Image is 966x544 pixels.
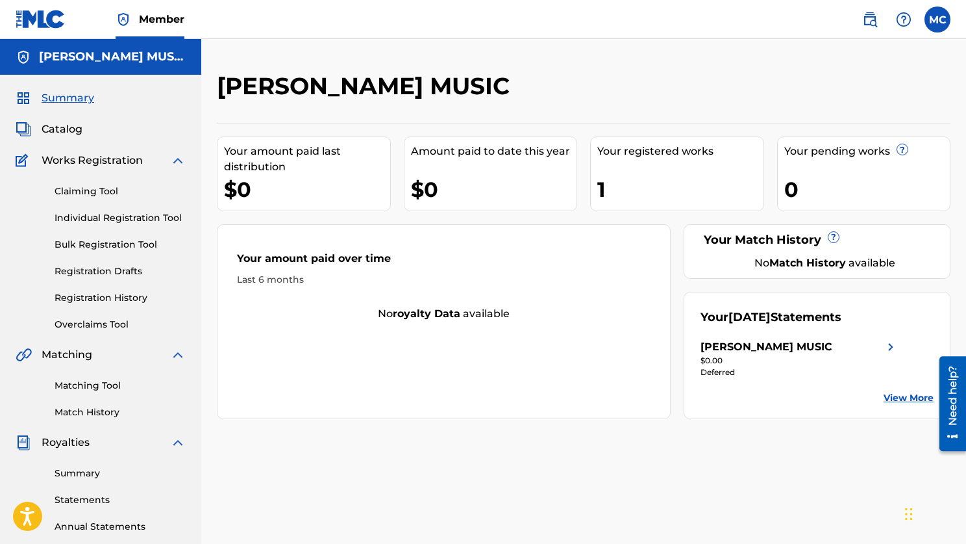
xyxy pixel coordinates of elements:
a: View More [884,391,934,405]
a: Registration History [55,291,186,305]
img: expand [170,435,186,450]
iframe: Chat Widget [901,482,966,544]
span: Catalog [42,122,82,137]
a: Individual Registration Tool [55,211,186,225]
span: Member [139,12,184,27]
img: Matching [16,347,32,363]
a: CatalogCatalog [16,122,82,137]
a: Bulk Registration Tool [55,238,186,252]
iframe: Resource Center [930,351,966,456]
img: Catalog [16,122,31,137]
div: Drag [905,495,913,534]
strong: Match History [769,257,846,269]
span: ? [897,144,908,155]
div: Help [891,6,917,32]
div: Your registered works [597,144,763,159]
a: Overclaims Tool [55,318,186,331]
div: Your Statements [700,309,841,326]
div: 0 [784,175,950,204]
span: Summary [42,90,94,106]
img: Royalties [16,435,31,450]
div: No available [217,306,670,322]
img: right chevron icon [883,339,898,355]
a: Summary [55,467,186,480]
div: Your Match History [700,231,934,249]
h5: BURLEY THISTLE MUSIC [39,49,186,64]
div: Your amount paid last distribution [224,144,390,175]
a: Annual Statements [55,520,186,534]
img: help [896,12,911,27]
a: Registration Drafts [55,265,186,278]
strong: royalty data [393,307,460,320]
img: Accounts [16,49,31,65]
h2: [PERSON_NAME] MUSIC [217,71,516,101]
img: MLC Logo [16,10,66,29]
div: $0 [224,175,390,204]
a: Matching Tool [55,379,186,393]
img: Works Registration [16,153,32,168]
img: Top Rightsholder [116,12,131,27]
div: $0.00 [700,355,898,367]
img: search [862,12,878,27]
a: SummarySummary [16,90,94,106]
a: Public Search [857,6,883,32]
span: Matching [42,347,92,363]
div: [PERSON_NAME] MUSIC [700,339,832,355]
a: Match History [55,406,186,419]
div: 1 [597,175,763,204]
span: Works Registration [42,153,143,168]
img: Summary [16,90,31,106]
div: User Menu [924,6,950,32]
div: No available [717,255,934,271]
a: Claiming Tool [55,185,186,198]
span: ? [828,232,839,242]
div: Amount paid to date this year [411,144,577,159]
div: Deferred [700,367,898,378]
span: Royalties [42,435,90,450]
img: expand [170,153,186,168]
span: [DATE] [728,310,771,324]
a: Statements [55,493,186,507]
div: $0 [411,175,577,204]
a: [PERSON_NAME] MUSICright chevron icon$0.00Deferred [700,339,898,378]
div: Your amount paid over time [237,251,650,273]
img: expand [170,347,186,363]
div: Your pending works [784,144,950,159]
div: Last 6 months [237,273,650,287]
